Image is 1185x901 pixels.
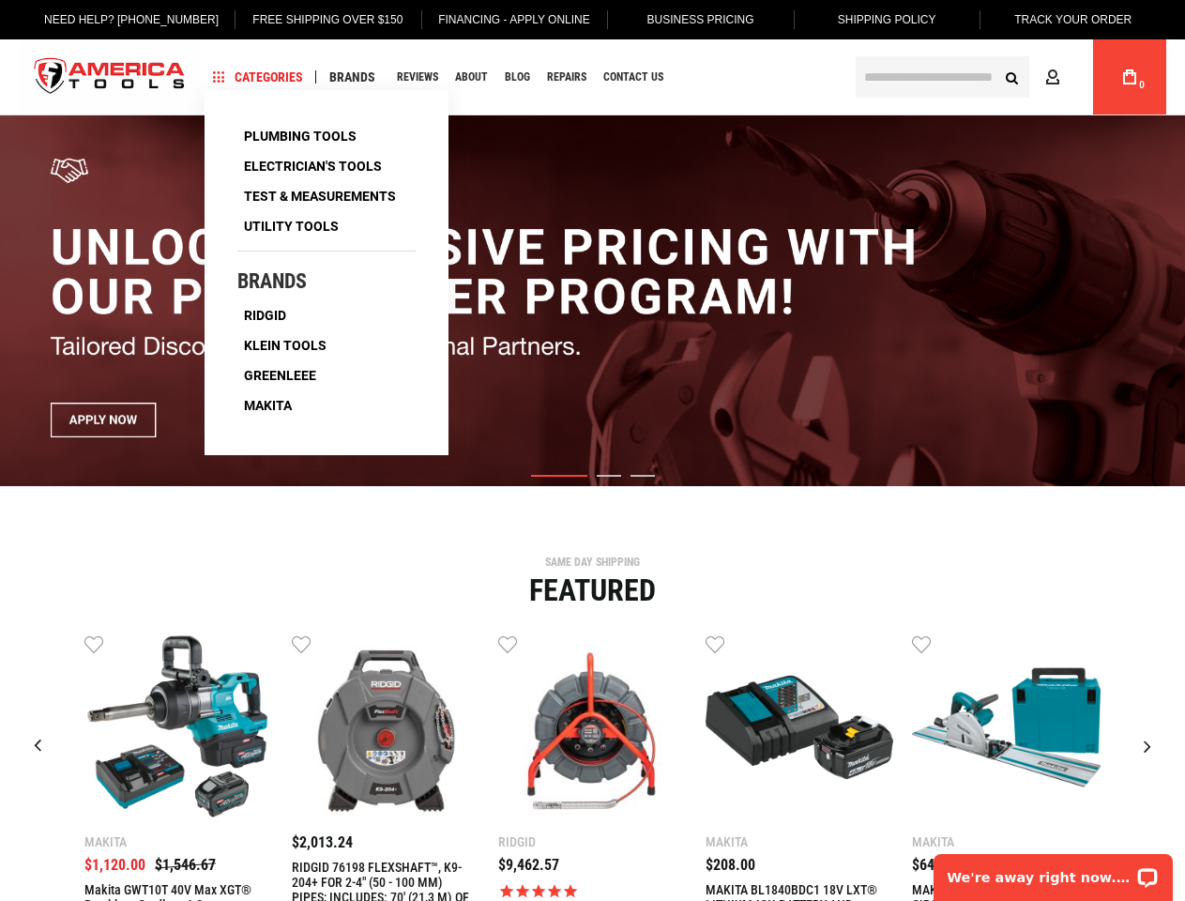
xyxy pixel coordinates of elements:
[292,634,480,822] img: RIDGID 76198 FLEXSHAFT™, K9-204+ FOR 2-4
[498,634,687,827] a: RIDGID 76883 SEESNAKE® MINI PRO
[397,71,438,83] span: Reviews
[84,634,273,827] a: Makita GWT10T 40V max XGT® Brushless Cordless 4‑Sp. High‑Torque 1" Sq. Drive D‑Handle Extended An...
[706,634,894,827] a: MAKITA BL1840BDC1 18V LXT® LITHIUM-ION BATTERY AND CHARGER STARTER PACK, BL1840B, DC18RC (4.0AH)
[921,842,1185,901] iframe: LiveChat chat widget
[14,557,1171,568] div: SAME DAY SHIPPING
[14,575,1171,605] div: Featured
[994,59,1029,95] button: Search
[1139,80,1145,90] span: 0
[706,634,894,822] img: MAKITA BL1840BDC1 18V LXT® LITHIUM-ION BATTERY AND CHARGER STARTER PACK, BL1840B, DC18RC (4.0AH)
[155,856,216,874] span: $1,546.67
[1124,723,1171,770] div: Next slide
[84,835,273,848] div: Makita
[244,130,357,143] span: Plumbing Tools
[244,309,286,322] span: Ridgid
[244,339,327,352] span: Klein Tools
[237,123,363,149] a: Plumbing Tools
[455,71,488,83] span: About
[498,835,687,848] div: Ridgid
[603,71,663,83] span: Contact Us
[84,856,145,874] span: $1,120.00
[329,70,375,84] span: Brands
[237,302,293,328] a: Ridgid
[292,634,480,827] a: RIDGID 76198 FLEXSHAFT™, K9-204+ FOR 2-4
[237,153,388,179] a: Electrician's Tools
[292,833,353,851] span: $2,013.24
[505,71,530,83] span: Blog
[498,634,687,822] img: RIDGID 76883 SEESNAKE® MINI PRO
[237,270,416,293] h4: Brands
[244,369,316,382] span: Greenleee
[595,65,672,90] a: Contact Us
[321,65,384,90] a: Brands
[496,65,539,90] a: Blog
[244,399,292,412] span: Makita
[14,723,61,770] div: Previous slide
[1112,39,1147,115] a: 0
[237,213,345,239] a: Utility Tools
[244,190,396,203] span: Test & Measurements
[237,183,403,209] a: Test & Measurements
[237,362,323,389] a: Greenleee
[912,634,1101,827] a: MAKITA SP6000J1 6-1/2" PLUNGE CIRCULAR SAW, 55" GUIDE RAIL, 12 AMP, ELECTRIC BRAKE, CASE
[498,856,559,874] span: $9,462.57
[547,71,586,83] span: Repairs
[912,835,1101,848] div: Makita
[388,65,447,90] a: Reviews
[447,65,496,90] a: About
[213,70,303,84] span: Categories
[237,392,298,419] a: Makita
[498,882,687,900] span: Rated 5.0 out of 5 stars 1 reviews
[539,65,595,90] a: Repairs
[244,160,382,173] span: Electrician's Tools
[912,856,962,874] span: $642.67
[244,220,339,233] span: Utility Tools
[912,634,1101,822] img: MAKITA SP6000J1 6-1/2" PLUNGE CIRCULAR SAW, 55" GUIDE RAIL, 12 AMP, ELECTRIC BRAKE, CASE
[19,42,201,113] img: America Tools
[838,13,936,26] span: Shipping Policy
[19,42,201,113] a: store logo
[84,634,273,822] img: Makita GWT10T 40V max XGT® Brushless Cordless 4‑Sp. High‑Torque 1" Sq. Drive D‑Handle Extended An...
[706,835,894,848] div: Makita
[706,856,755,874] span: $208.00
[237,332,333,359] a: Klein Tools
[205,65,311,90] a: Categories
